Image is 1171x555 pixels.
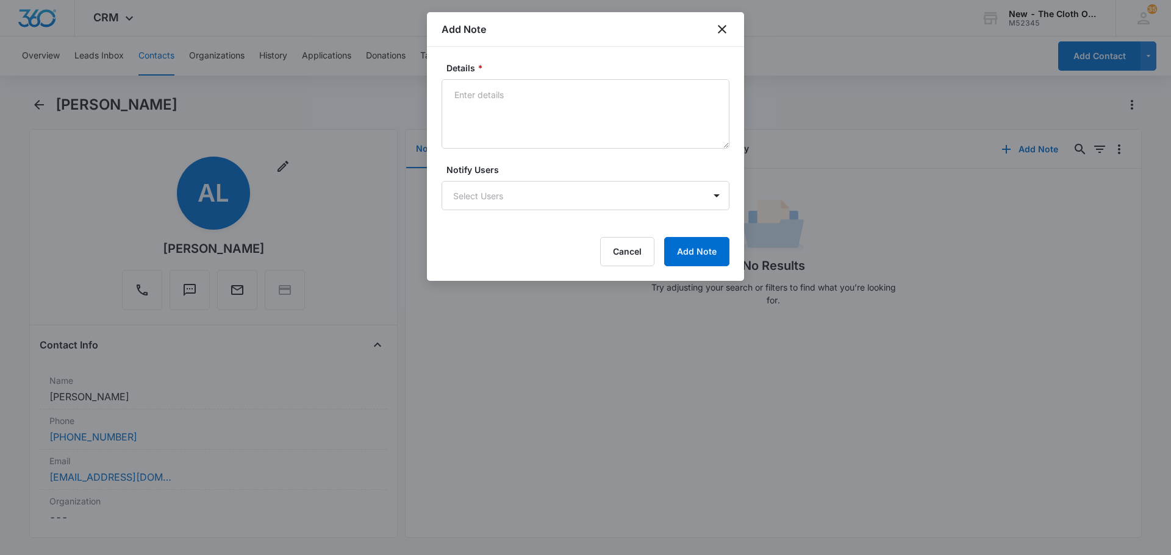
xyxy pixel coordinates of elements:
button: close [715,22,729,37]
label: Details [446,62,734,74]
button: Cancel [600,237,654,266]
label: Notify Users [446,163,734,176]
button: Add Note [664,237,729,266]
h1: Add Note [442,22,486,37]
